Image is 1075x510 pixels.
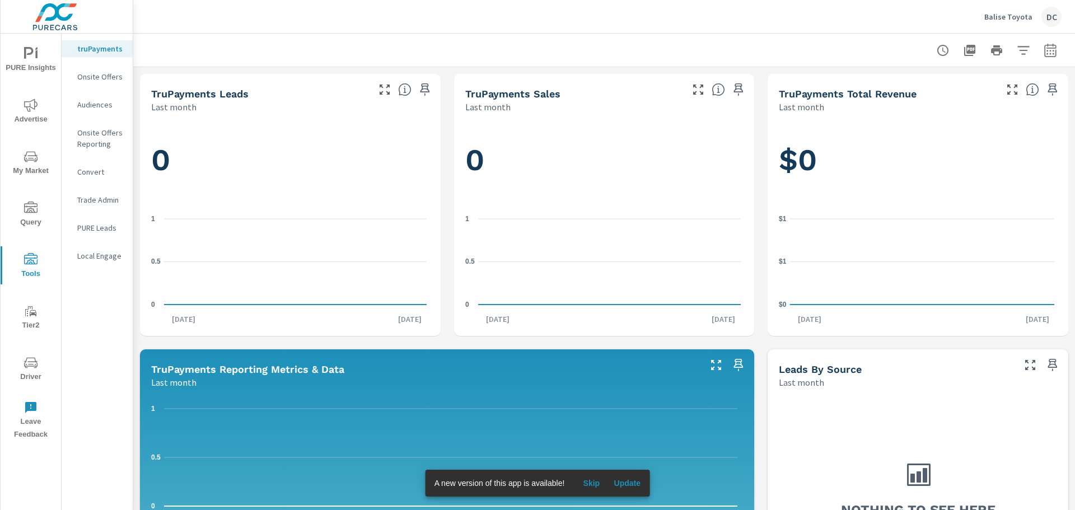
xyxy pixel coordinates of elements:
text: 0.5 [465,258,475,265]
text: 0.5 [151,258,161,265]
div: Audiences [62,96,133,113]
text: 0 [151,502,155,510]
text: 1 [151,405,155,413]
h1: $0 [779,141,1057,179]
span: The number of truPayments leads. [398,83,412,96]
button: Update [609,474,645,492]
div: Trade Admin [62,191,133,208]
text: 0 [151,301,155,308]
h5: truPayments Leads [151,88,249,100]
h1: 0 [151,141,429,179]
span: Total revenue from sales matched to a truPayments lead. [Source: This data is sourced from the de... [1026,83,1039,96]
button: Make Fullscreen [689,81,707,99]
div: PURE Leads [62,219,133,236]
p: Last month [779,376,824,389]
button: "Export Report to PDF" [959,39,981,62]
span: A new version of this app is available! [434,479,565,488]
span: Skip [578,478,605,488]
div: truPayments [62,40,133,57]
span: Update [614,478,641,488]
button: Select Date Range [1039,39,1062,62]
span: Save this to your personalized report [730,356,747,374]
p: [DATE] [704,314,743,325]
div: Onsite Offers [62,68,133,85]
p: Last month [151,376,197,389]
button: Print Report [985,39,1008,62]
h5: truPayments Total Revenue [779,88,917,100]
button: Make Fullscreen [1021,356,1039,374]
span: Query [4,202,58,229]
span: Advertise [4,99,58,126]
text: 1 [151,215,155,223]
text: 1 [465,215,469,223]
button: Make Fullscreen [376,81,394,99]
text: $1 [779,215,787,223]
span: Leave Feedback [4,401,58,441]
span: Save this to your personalized report [1044,81,1062,99]
div: Local Engage [62,247,133,264]
h5: truPayments Reporting Metrics & Data [151,363,344,375]
p: Onsite Offers Reporting [77,127,124,149]
button: Make Fullscreen [1003,81,1021,99]
span: Tools [4,253,58,280]
p: Trade Admin [77,194,124,205]
div: nav menu [1,34,61,446]
div: DC [1041,7,1062,27]
p: Last month [779,100,824,114]
p: Convert [77,166,124,177]
p: [DATE] [390,314,429,325]
span: PURE Insights [4,47,58,74]
p: Last month [151,100,197,114]
p: [DATE] [790,314,829,325]
h5: Leads By Source [779,363,862,375]
button: Skip [573,474,609,492]
span: Save this to your personalized report [730,81,747,99]
span: Number of sales matched to a truPayments lead. [Source: This data is sourced from the dealer's DM... [712,83,725,96]
text: $0 [779,301,787,308]
span: Tier2 [4,305,58,332]
div: Onsite Offers Reporting [62,124,133,152]
span: Save this to your personalized report [1044,356,1062,374]
text: 0 [465,301,469,308]
h5: truPayments Sales [465,88,560,100]
p: [DATE] [478,314,517,325]
span: My Market [4,150,58,177]
p: Local Engage [77,250,124,261]
h1: 0 [465,141,744,179]
p: PURE Leads [77,222,124,233]
p: Last month [465,100,511,114]
p: truPayments [77,43,124,54]
p: Audiences [77,99,124,110]
text: $1 [779,258,787,265]
div: Convert [62,163,133,180]
button: Make Fullscreen [707,356,725,374]
p: [DATE] [1018,314,1057,325]
p: Balise Toyota [984,12,1032,22]
button: Apply Filters [1012,39,1035,62]
p: Onsite Offers [77,71,124,82]
span: Driver [4,356,58,383]
span: Save this to your personalized report [416,81,434,99]
text: 0.5 [151,453,161,461]
p: [DATE] [164,314,203,325]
